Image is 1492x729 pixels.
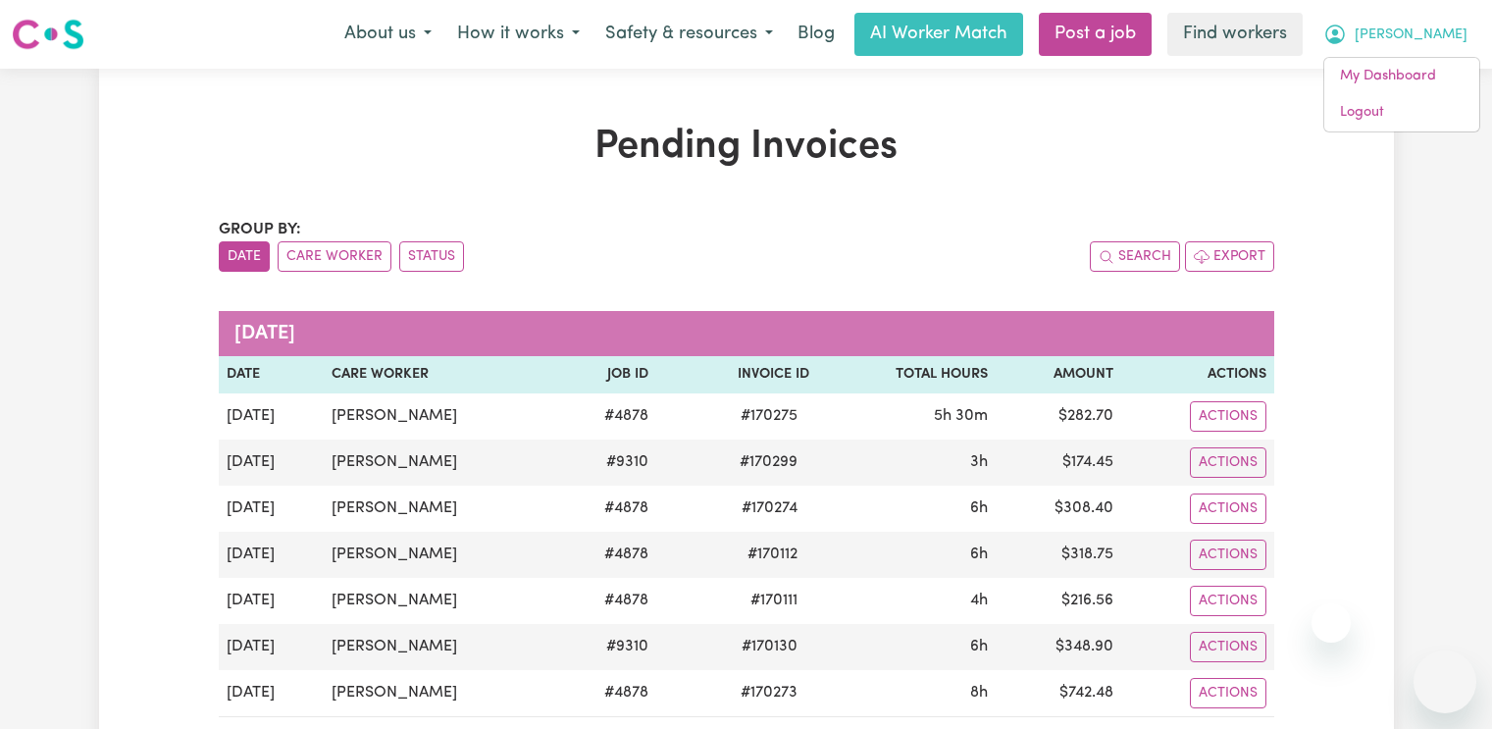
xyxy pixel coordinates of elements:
[332,14,444,55] button: About us
[1167,13,1303,56] a: Find workers
[1121,356,1274,393] th: Actions
[996,440,1120,486] td: $ 174.45
[12,17,84,52] img: Careseekers logo
[1190,586,1266,616] button: Actions
[219,356,325,393] th: Date
[996,393,1120,440] td: $ 282.70
[1185,241,1274,272] button: Export
[1190,447,1266,478] button: Actions
[324,578,557,624] td: [PERSON_NAME]
[1312,603,1351,643] iframe: Close message
[996,624,1120,670] td: $ 348.90
[557,578,656,624] td: # 4878
[219,532,325,578] td: [DATE]
[970,454,988,470] span: 3 hours
[1311,14,1480,55] button: My Account
[1190,401,1266,432] button: Actions
[444,14,592,55] button: How it works
[557,356,656,393] th: Job ID
[324,486,557,532] td: [PERSON_NAME]
[970,593,988,608] span: 4 hours
[970,639,988,654] span: 6 hours
[592,14,786,55] button: Safety & resources
[970,685,988,701] span: 8 hours
[970,547,988,562] span: 6 hours
[219,311,1274,356] caption: [DATE]
[219,124,1274,171] h1: Pending Invoices
[786,13,847,56] a: Blog
[557,624,656,670] td: # 9310
[324,532,557,578] td: [PERSON_NAME]
[729,404,809,428] span: # 170275
[996,356,1120,393] th: Amount
[324,393,557,440] td: [PERSON_NAME]
[1190,678,1266,708] button: Actions
[728,450,809,474] span: # 170299
[996,532,1120,578] td: $ 318.75
[324,624,557,670] td: [PERSON_NAME]
[1190,494,1266,524] button: Actions
[324,440,557,486] td: [PERSON_NAME]
[219,578,325,624] td: [DATE]
[1323,57,1480,132] div: My Account
[730,496,809,520] span: # 170274
[1324,94,1479,131] a: Logout
[854,13,1023,56] a: AI Worker Match
[730,635,809,658] span: # 170130
[557,532,656,578] td: # 4878
[219,624,325,670] td: [DATE]
[219,222,301,237] span: Group by:
[970,500,988,516] span: 6 hours
[996,486,1120,532] td: $ 308.40
[219,440,325,486] td: [DATE]
[1414,651,1476,713] iframe: Button to launch messaging window
[557,486,656,532] td: # 4878
[934,408,988,424] span: 5 hours 30 minutes
[324,670,557,717] td: [PERSON_NAME]
[729,681,809,704] span: # 170273
[1355,25,1467,46] span: [PERSON_NAME]
[996,578,1120,624] td: $ 216.56
[1324,58,1479,95] a: My Dashboard
[557,440,656,486] td: # 9310
[1190,632,1266,662] button: Actions
[12,12,84,57] a: Careseekers logo
[1190,540,1266,570] button: Actions
[996,670,1120,717] td: $ 742.48
[278,241,391,272] button: sort invoices by care worker
[557,670,656,717] td: # 4878
[324,356,557,393] th: Care Worker
[1090,241,1180,272] button: Search
[736,543,809,566] span: # 170112
[219,241,270,272] button: sort invoices by date
[219,670,325,717] td: [DATE]
[219,486,325,532] td: [DATE]
[739,589,809,612] span: # 170111
[557,393,656,440] td: # 4878
[399,241,464,272] button: sort invoices by paid status
[817,356,996,393] th: Total Hours
[219,393,325,440] td: [DATE]
[1039,13,1152,56] a: Post a job
[656,356,817,393] th: Invoice ID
